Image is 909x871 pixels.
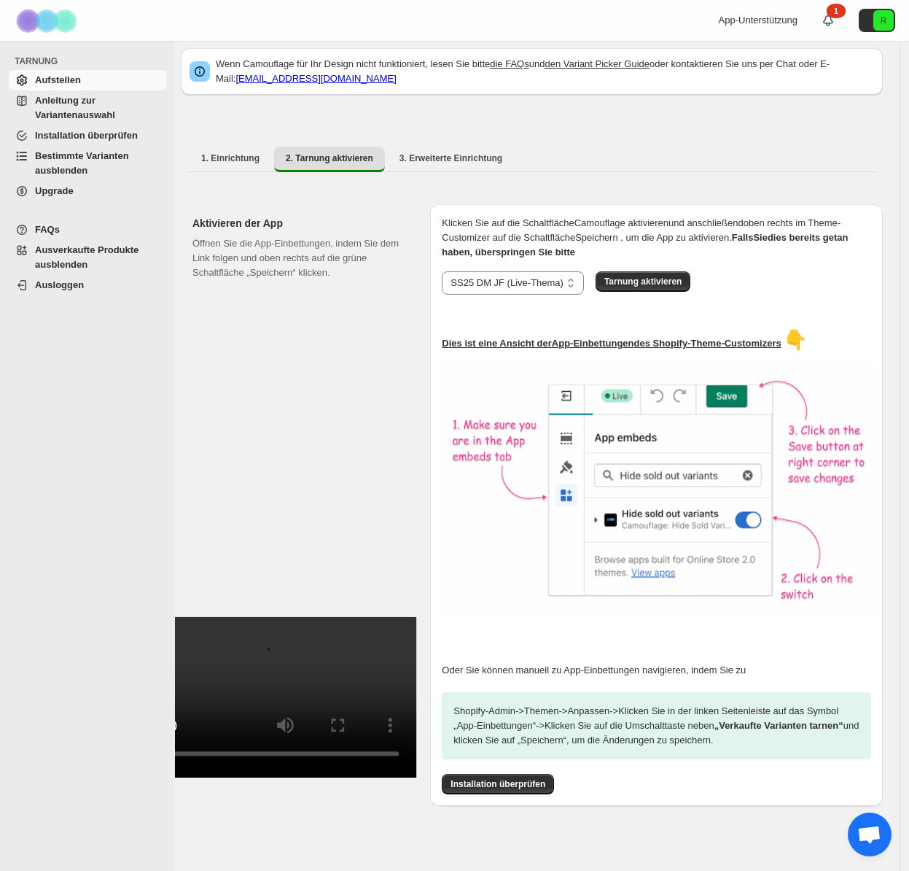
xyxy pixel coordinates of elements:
text: R [881,16,886,25]
font: Klicken Sie auf die Umschalttaste neben [545,720,714,731]
a: [EMAIL_ADDRESS][DOMAIN_NAME] [235,73,396,84]
button: Avatar mit Initialen R [859,9,895,32]
font: -> [559,705,568,716]
font: Speichern , um die App zu aktivieren. [575,232,732,243]
font: TARNUNG [15,56,58,66]
button: Tarnung aktivieren [596,271,690,292]
font: Klicken Sie auf die Schaltfläche [442,217,574,228]
font: Upgrade [35,185,74,196]
font: App-Unterstützung [719,15,797,26]
font: Anleitung zur Variantenauswahl [35,95,115,120]
a: die FAQs [490,58,528,69]
a: Upgrade [9,181,167,201]
font: 1 [834,7,838,15]
div: Chat öffnen [848,813,892,856]
font: Wenn Camouflage für Ihr Design nicht funktioniert, lesen Sie bitte [216,58,490,69]
font: -> [609,705,618,716]
a: Ausverkaufte Produkte ausblenden [9,240,167,275]
font: 3. Erweiterte Einrichtung [399,153,502,163]
font: 2. Tarnung aktivieren [286,153,373,163]
font: Falls [732,232,754,243]
font: -> [536,720,545,731]
a: Installation überprüfen [442,778,554,789]
a: Aufstellen [9,70,167,90]
font: Ausloggen [35,279,84,290]
font: Tarnung aktivieren [604,276,682,287]
font: und anschließend [668,217,744,228]
a: Installation überprüfen [9,125,167,146]
font: 1. Einrichtung [201,153,260,163]
a: Tarnung aktivieren [596,276,690,287]
font: Ausverkaufte Produkte ausblenden [35,244,139,270]
font: FAQs [35,224,60,235]
font: Installation überprüfen [450,779,545,789]
font: Klicken Sie in der linken Seitenleiste auf das Symbol „App-Einbettungen“ [453,705,838,731]
a: Bestimmte Varianten ausblenden [9,146,167,181]
span: Avatar mit Initialen R [873,10,894,31]
font: -> [515,705,524,716]
img: Tarnung aktivieren [442,363,879,618]
font: Themen [524,705,559,716]
button: Installation überprüfen [442,774,554,794]
font: Camouflage aktivieren [574,217,668,228]
font: Bestimmte Varianten ausblenden [35,150,129,176]
font: des Shopify-Theme-Customizers [634,338,781,349]
font: Installation überprüfen [35,130,138,141]
font: Oder Sie können manuell zu App-Einbettungen navigieren, indem Sie zu [442,665,746,675]
video: Aktivieren Sie Camouflage in Design-App-Einbettungen [95,617,416,778]
font: Öffnen Sie die App-Einbettungen, indem Sie dem Link folgen und oben rechts auf die grüne Schaltfl... [192,238,399,278]
font: Sie [753,232,768,243]
a: den Variant Picker Guide [545,58,649,69]
font: Anpassen [567,705,609,716]
a: Ausloggen [9,275,167,295]
font: Aktivieren der App [192,217,283,229]
font: Aufstellen [35,74,81,85]
font: Shopify-Admin [453,705,515,716]
a: Anleitung zur Variantenauswahl [9,90,167,125]
font: Dies ist eine Ansicht der [442,338,552,349]
font: und [529,58,545,69]
img: Tarnung [12,1,85,41]
font: 👇 [784,329,807,351]
a: 1 [821,13,835,28]
a: FAQs [9,220,167,240]
font: „Verkaufte Varianten tarnen“ [714,720,843,731]
font: App-Einbettungen [552,338,634,349]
